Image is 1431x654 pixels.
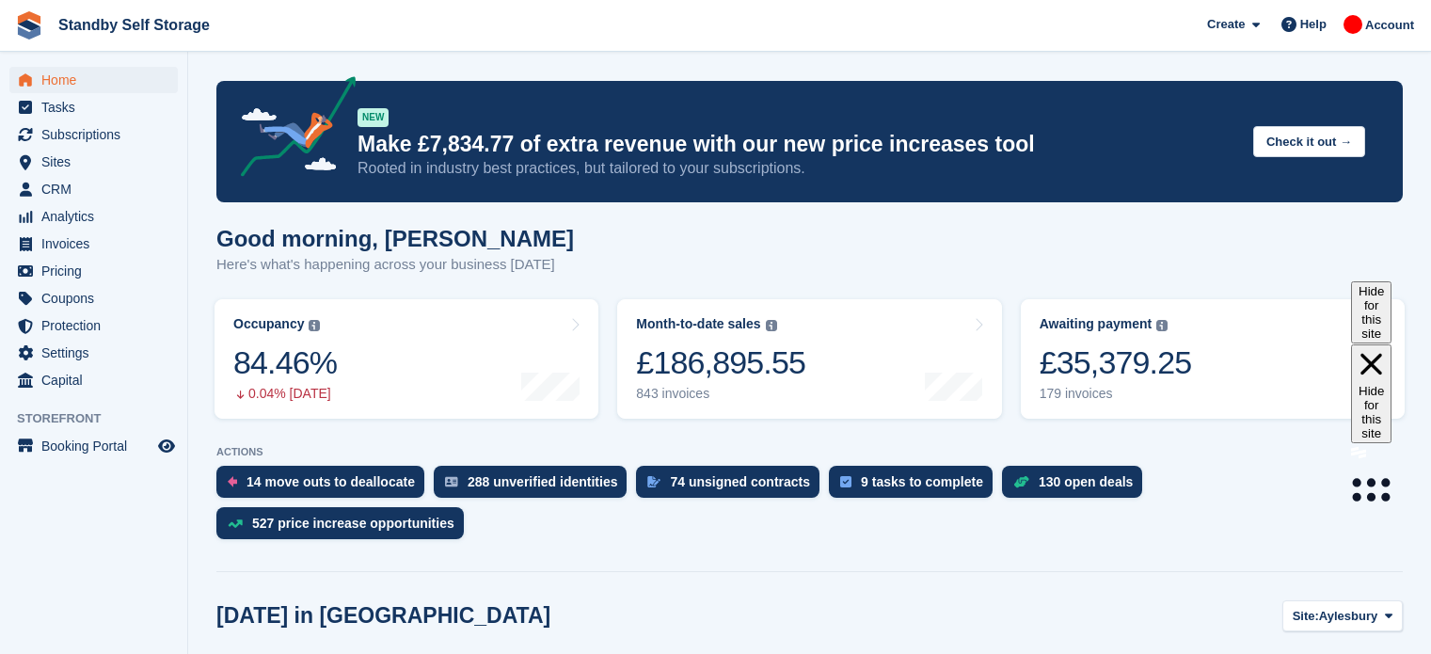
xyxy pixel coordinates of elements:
div: 74 unsigned contracts [670,474,810,489]
a: menu [9,94,178,120]
span: Account [1365,16,1414,35]
img: deal-1b604bf984904fb50ccaf53a9ad4b4a5d6e5aea283cecdc64d6e3604feb123c2.svg [1013,475,1029,488]
span: Subscriptions [41,121,154,148]
a: menu [9,67,178,93]
span: Home [41,67,154,93]
div: 130 open deals [1039,474,1133,489]
img: Aaron Winter [1344,15,1362,34]
div: Month-to-date sales [636,316,760,332]
a: menu [9,149,178,175]
a: 9 tasks to complete [829,466,1002,507]
span: CRM [41,176,154,202]
div: 843 invoices [636,386,805,402]
a: menu [9,312,178,339]
span: Tasks [41,94,154,120]
div: Occupancy [233,316,304,332]
img: move_outs_to_deallocate_icon-f764333ba52eb49d3ac5e1228854f67142a1ed5810a6f6cc68b1a99e826820c5.svg [228,476,237,487]
span: Aylesbury [1319,607,1377,626]
span: Invoices [41,231,154,257]
a: menu [9,340,178,366]
span: Storefront [17,409,187,428]
div: 9 tasks to complete [861,474,983,489]
a: menu [9,121,178,148]
span: Sites [41,149,154,175]
img: stora-icon-8386f47178a22dfd0bd8f6a31ec36ba5ce8667c1dd55bd0f319d3a0aa187defe.svg [15,11,43,40]
span: Analytics [41,203,154,230]
div: 288 unverified identities [468,474,618,489]
a: Standby Self Storage [51,9,217,40]
span: Create [1207,15,1245,34]
span: Pricing [41,258,154,284]
img: contract_signature_icon-13c848040528278c33f63329250d36e43548de30e8caae1d1a13099fd9432cc5.svg [647,476,660,487]
div: NEW [358,108,389,127]
a: Awaiting payment £35,379.25 179 invoices [1021,299,1405,419]
div: Awaiting payment [1040,316,1153,332]
a: Occupancy 84.46% 0.04% [DATE] [215,299,598,419]
span: Booking Portal [41,433,154,459]
a: Month-to-date sales £186,895.55 843 invoices [617,299,1001,419]
img: icon-info-grey-7440780725fd019a000dd9b08b2336e03edf1995a4989e88bcd33f0948082b44.svg [309,320,320,331]
span: Site: [1293,607,1319,626]
a: 14 move outs to deallocate [216,466,434,507]
a: 74 unsigned contracts [636,466,829,507]
img: task-75834270c22a3079a89374b754ae025e5fb1db73e45f91037f5363f120a921f8.svg [840,476,851,487]
p: ACTIONS [216,446,1403,458]
span: Help [1300,15,1327,34]
div: 0.04% [DATE] [233,386,337,402]
h1: Good morning, [PERSON_NAME] [216,226,574,251]
div: 179 invoices [1040,386,1192,402]
a: menu [9,203,178,230]
img: icon-info-grey-7440780725fd019a000dd9b08b2336e03edf1995a4989e88bcd33f0948082b44.svg [1156,320,1168,331]
a: menu [9,176,178,202]
a: menu [9,433,178,459]
img: price_increase_opportunities-93ffe204e8149a01c8c9dc8f82e8f89637d9d84a8eef4429ea346261dce0b2c0.svg [228,519,243,528]
p: Rooted in industry best practices, but tailored to your subscriptions. [358,158,1238,179]
a: 288 unverified identities [434,466,637,507]
a: Preview store [155,435,178,457]
div: 14 move outs to deallocate [246,474,415,489]
a: menu [9,231,178,257]
span: Protection [41,312,154,339]
span: Settings [41,340,154,366]
span: Coupons [41,285,154,311]
p: Here's what's happening across your business [DATE] [216,254,574,276]
a: menu [9,258,178,284]
img: verify_identity-adf6edd0f0f0b5bbfe63781bf79b02c33cf7c696d77639b501bdc392416b5a36.svg [445,476,458,487]
a: menu [9,285,178,311]
div: 84.46% [233,343,337,382]
div: 527 price increase opportunities [252,516,454,531]
button: Check it out → [1253,126,1365,157]
div: £186,895.55 [636,343,805,382]
p: Make £7,834.77 of extra revenue with our new price increases tool [358,131,1238,158]
a: 527 price increase opportunities [216,507,473,549]
button: Site: Aylesbury [1282,600,1403,631]
a: menu [9,367,178,393]
img: icon-info-grey-7440780725fd019a000dd9b08b2336e03edf1995a4989e88bcd33f0948082b44.svg [766,320,777,331]
span: Capital [41,367,154,393]
img: price-adjustments-announcement-icon-8257ccfd72463d97f412b2fc003d46551f7dbcb40ab6d574587a9cd5c0d94... [225,76,357,183]
div: £35,379.25 [1040,343,1192,382]
h2: [DATE] in [GEOGRAPHIC_DATA] [216,603,550,629]
a: 130 open deals [1002,466,1152,507]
